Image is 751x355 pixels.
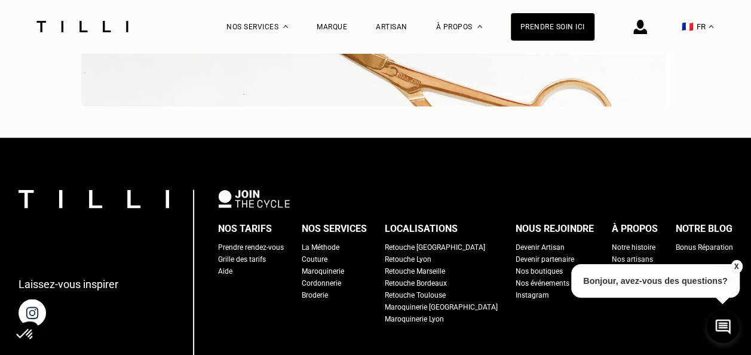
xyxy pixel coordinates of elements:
[19,190,169,209] img: logo Tilli
[516,220,594,238] div: Nous rejoindre
[571,264,740,298] p: Bonjour, avez-vous des questions?
[385,265,445,277] a: Retouche Marseille
[385,220,458,238] div: Localisations
[477,25,482,28] img: Menu déroulant à propos
[633,20,647,34] img: icône connexion
[317,23,347,31] a: Marque
[385,241,485,253] a: Retouche [GEOGRAPHIC_DATA]
[218,253,266,265] a: Grille des tarifs
[682,21,694,32] span: 🇫🇷
[385,289,446,301] a: Retouche Toulouse
[612,220,658,238] div: À propos
[676,241,733,253] a: Bonus Réparation
[516,277,569,289] a: Nos événements
[385,313,444,325] a: Maroquinerie Lyon
[612,241,655,253] a: Notre histoire
[302,277,341,289] a: Cordonnerie
[385,253,431,265] a: Retouche Lyon
[709,25,713,28] img: menu déroulant
[676,220,732,238] div: Notre blog
[511,13,594,41] a: Prendre soin ici
[218,220,272,238] div: Nos tarifs
[19,299,46,327] img: page instagram de Tilli une retoucherie à domicile
[32,21,133,32] img: Logo du service de couturière Tilli
[516,289,549,301] a: Instagram
[385,277,447,289] a: Retouche Bordeaux
[385,301,498,313] a: Maroquinerie [GEOGRAPHIC_DATA]
[283,25,288,28] img: Menu déroulant
[218,190,290,208] img: logo Join The Cycle
[19,278,118,290] p: Laissez-vous inspirer
[218,241,284,253] a: Prendre rendez-vous
[730,260,742,273] button: X
[302,265,344,277] a: Maroquinerie
[516,253,574,265] a: Devenir partenaire
[218,265,232,277] a: Aide
[516,241,565,253] a: Devenir Artisan
[302,220,367,238] div: Nos services
[516,265,563,277] a: Nos boutiques
[302,289,328,301] a: Broderie
[302,241,339,253] a: La Méthode
[302,253,327,265] a: Couture
[376,23,407,31] a: Artisan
